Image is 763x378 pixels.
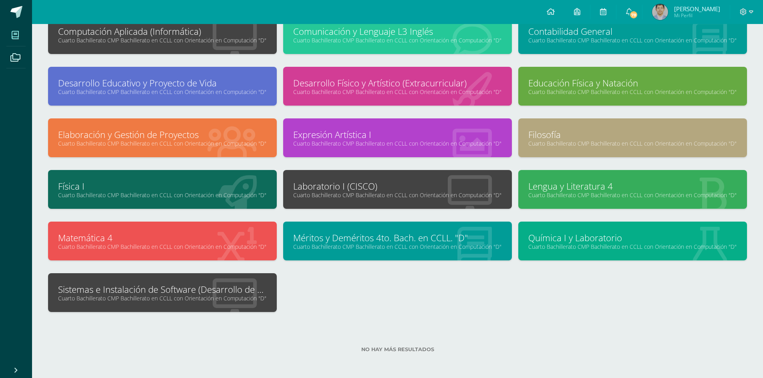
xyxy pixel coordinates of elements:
[528,191,737,199] a: Cuarto Bachillerato CMP Bachillerato en CCLL con Orientación en Computación "D"
[58,283,267,296] a: Sistemas e Instalación de Software (Desarrollo de Software)
[674,12,720,19] span: Mi Perfil
[528,140,737,147] a: Cuarto Bachillerato CMP Bachillerato en CCLL con Orientación en Computación "D"
[58,88,267,96] a: Cuarto Bachillerato CMP Bachillerato en CCLL con Orientación en Computación "D"
[58,294,267,302] a: Cuarto Bachillerato CMP Bachillerato en CCLL con Orientación en Computación "D"
[652,4,668,20] img: 44dd3bf742def46fe40c35bca71ae66c.png
[293,140,502,147] a: Cuarto Bachillerato CMP Bachillerato en CCLL con Orientación en Computación "D"
[58,191,267,199] a: Cuarto Bachillerato CMP Bachillerato en CCLL con Orientación en Computación "D"
[528,232,737,244] a: Química I y Laboratorio
[58,232,267,244] a: Matemática 4
[528,25,737,38] a: Contabilidad General
[58,140,267,147] a: Cuarto Bachillerato CMP Bachillerato en CCLL con Orientación en Computación "D"
[58,25,267,38] a: Computación Aplicada (Informática)
[293,191,502,199] a: Cuarto Bachillerato CMP Bachillerato en CCLL con Orientación en Computación "D"
[293,77,502,89] a: Desarrollo Físico y Artístico (Extracurricular)
[293,25,502,38] a: Comunicación y Lenguaje L3 Inglés
[528,128,737,141] a: Filosofía
[528,36,737,44] a: Cuarto Bachillerato CMP Bachillerato en CCLL con Orientación en Computación "D"
[58,180,267,192] a: Física I
[58,128,267,141] a: Elaboración y Gestión de Proyectos
[48,346,747,352] label: No hay más resultados
[528,77,737,89] a: Educación Física y Natación
[293,88,502,96] a: Cuarto Bachillerato CMP Bachillerato en CCLL con Orientación en Computación "D"
[293,180,502,192] a: Laboratorio I (CISCO)
[293,128,502,141] a: Expresión Artística I
[528,180,737,192] a: Lengua y Literatura 4
[58,77,267,89] a: Desarrollo Educativo y Proyecto de Vida
[629,10,638,19] span: 78
[293,243,502,250] a: Cuarto Bachillerato CMP Bachillerato en CCLL con Orientación en Computación "D"
[293,36,502,44] a: Cuarto Bachillerato CMP Bachillerato en CCLL con Orientación en Computación "D"
[528,88,737,96] a: Cuarto Bachillerato CMP Bachillerato en CCLL con Orientación en Computación "D"
[58,36,267,44] a: Cuarto Bachillerato CMP Bachillerato en CCLL con Orientación en Computación "D"
[58,243,267,250] a: Cuarto Bachillerato CMP Bachillerato en CCLL con Orientación en Computación "D"
[674,5,720,13] span: [PERSON_NAME]
[293,232,502,244] a: Méritos y Deméritos 4to. Bach. en CCLL. "D"
[528,243,737,250] a: Cuarto Bachillerato CMP Bachillerato en CCLL con Orientación en Computación "D"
